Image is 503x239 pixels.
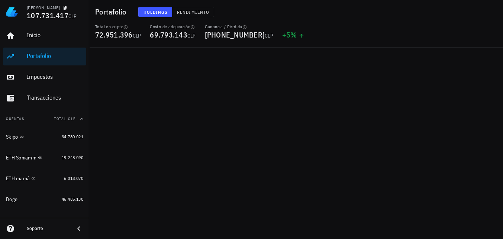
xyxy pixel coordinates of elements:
[3,110,86,128] button: CuentasTotal CLP
[3,48,86,65] a: Portafolio
[95,6,129,18] h1: Portafolio
[27,94,83,101] div: Transacciones
[187,32,196,39] span: CLP
[177,9,209,15] span: Rendimiento
[3,128,86,146] a: Skipo 34.780.021
[3,149,86,167] a: ETH Soniamm 19.248.090
[6,196,17,203] div: Doge
[68,13,77,20] span: CLP
[205,30,265,40] span: [PHONE_NUMBER]
[6,155,36,161] div: ETH Soniamm
[150,24,196,30] div: Costo de adquisición
[205,24,273,30] div: Ganancia / Pérdida
[487,6,499,18] div: avatar
[54,116,76,121] span: Total CLP
[290,30,297,40] span: %
[27,226,68,232] div: Soporte
[3,89,86,107] a: Transacciones
[6,134,18,140] div: Skipo
[62,134,83,139] span: 34.780.021
[282,31,304,39] div: +5
[64,175,83,181] span: 6.018.070
[172,7,214,17] button: Rendimiento
[265,32,273,39] span: CLP
[138,7,172,17] button: Holdings
[27,52,83,59] div: Portafolio
[3,190,86,208] a: Doge 46.485.130
[133,32,141,39] span: CLP
[27,32,83,39] div: Inicio
[27,73,83,80] div: Impuestos
[3,68,86,86] a: Impuestos
[143,9,168,15] span: Holdings
[3,211,86,229] a: Solana 203,2
[95,30,133,40] span: 72.951.396
[62,155,83,160] span: 19.248.090
[62,196,83,202] span: 46.485.130
[27,10,68,20] span: 107.731.417
[3,169,86,187] a: ETH mamá 6.018.070
[3,27,86,45] a: Inicio
[6,217,21,223] div: Solana
[72,217,83,223] span: 203,2
[150,30,187,40] span: 69.793.143
[6,6,18,18] img: LedgiFi
[95,24,141,30] div: Total en cripto
[6,175,30,182] div: ETH mamá
[27,5,60,11] div: [PERSON_NAME]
